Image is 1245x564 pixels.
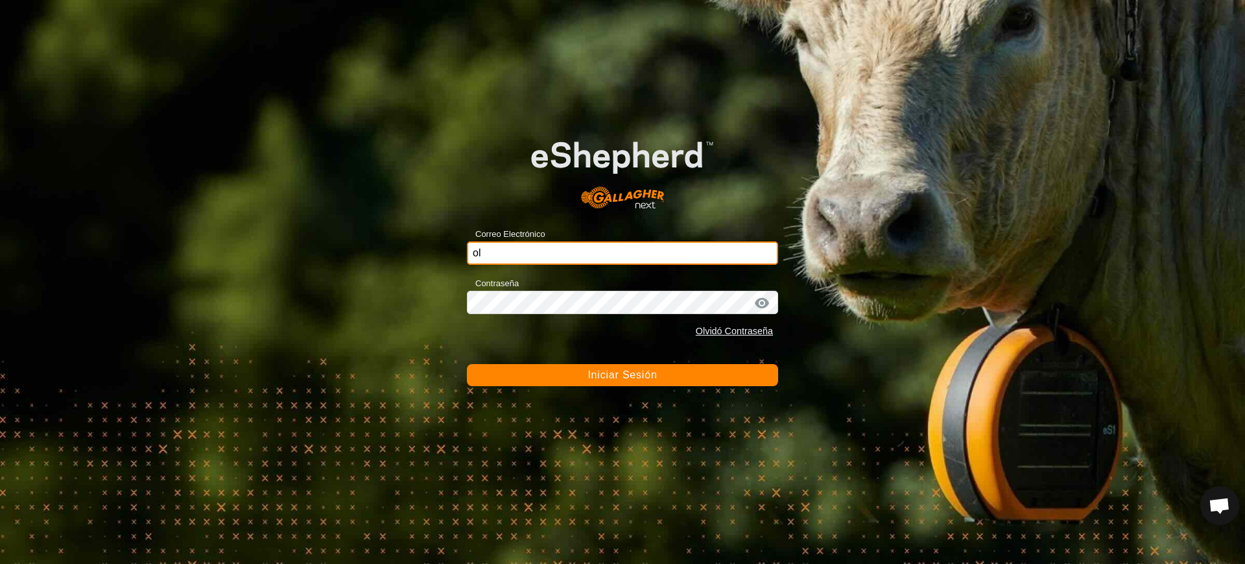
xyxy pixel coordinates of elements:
a: Olvidó Contraseña [696,326,773,336]
input: Correo Electrónico [467,241,778,265]
label: Correo Electrónico [467,228,545,241]
button: Iniciar Sesión [467,364,778,386]
span: Iniciar Sesión [587,369,657,380]
img: Logo de eShepherd [498,116,747,222]
label: Contraseña [467,277,519,290]
div: Chat abierto [1200,486,1239,525]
